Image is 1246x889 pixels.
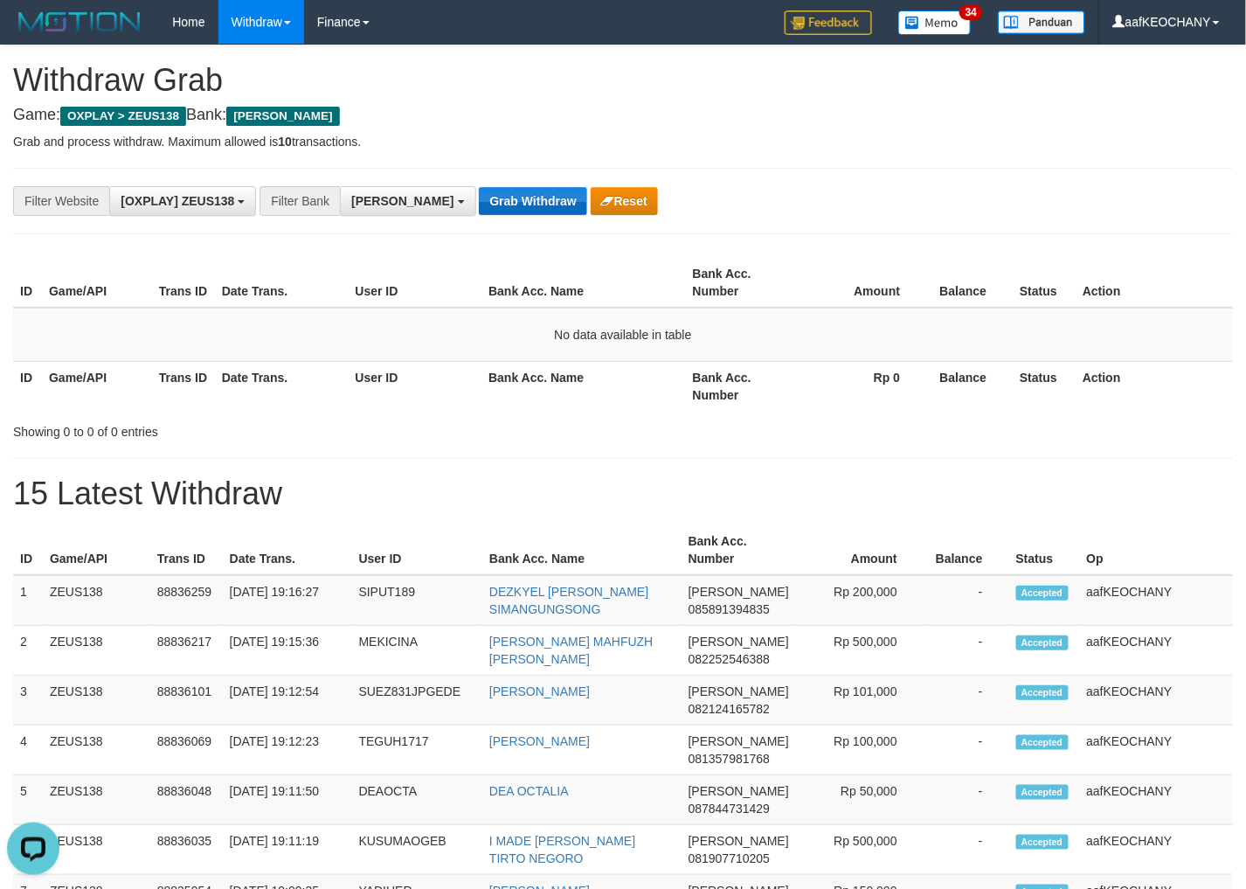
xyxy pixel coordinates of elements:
[689,752,770,766] span: Copy 081357981768 to clipboard
[60,107,186,126] span: OXPLAY > ZEUS138
[43,726,150,775] td: ZEUS138
[482,525,682,575] th: Bank Acc. Name
[924,626,1009,676] td: -
[223,825,352,875] td: [DATE] 19:11:19
[13,676,43,726] td: 3
[924,825,1009,875] td: -
[689,635,789,649] span: [PERSON_NAME]
[43,775,150,825] td: ZEUS138
[689,784,789,798] span: [PERSON_NAME]
[340,186,475,216] button: [PERSON_NAME]
[1080,726,1233,775] td: aafKEOCHANY
[150,575,223,626] td: 88836259
[481,361,685,411] th: Bank Acc. Name
[1016,735,1069,750] span: Accepted
[924,676,1009,726] td: -
[1016,785,1069,800] span: Accepted
[1013,258,1076,308] th: Status
[13,626,43,676] td: 2
[13,308,1233,362] td: No data available in table
[489,834,635,865] a: I MADE [PERSON_NAME] TIRTO NEGORO
[260,186,340,216] div: Filter Bank
[13,258,42,308] th: ID
[352,726,483,775] td: TEGUH1717
[689,652,770,666] span: Copy 082252546388 to clipboard
[796,775,924,825] td: Rp 50,000
[150,825,223,875] td: 88836035
[152,361,215,411] th: Trans ID
[152,258,215,308] th: Trans ID
[1080,626,1233,676] td: aafKEOCHANY
[785,10,872,35] img: Feedback.jpg
[796,361,927,411] th: Rp 0
[150,525,223,575] th: Trans ID
[481,258,685,308] th: Bank Acc. Name
[686,258,796,308] th: Bank Acc. Number
[352,525,483,575] th: User ID
[796,676,924,726] td: Rp 101,000
[924,525,1009,575] th: Balance
[489,684,590,698] a: [PERSON_NAME]
[13,476,1233,511] h1: 15 Latest Withdraw
[351,194,453,208] span: [PERSON_NAME]
[121,194,234,208] span: [OXPLAY] ZEUS138
[689,585,789,599] span: [PERSON_NAME]
[689,734,789,748] span: [PERSON_NAME]
[150,726,223,775] td: 88836069
[689,702,770,716] span: Copy 082124165782 to clipboard
[1016,635,1069,650] span: Accepted
[43,676,150,726] td: ZEUS138
[13,63,1233,98] h1: Withdraw Grab
[1076,258,1233,308] th: Action
[42,258,152,308] th: Game/API
[489,734,590,748] a: [PERSON_NAME]
[349,361,482,411] th: User ID
[150,626,223,676] td: 88836217
[7,7,59,59] button: Open LiveChat chat widget
[13,186,109,216] div: Filter Website
[43,525,150,575] th: Game/API
[689,802,770,816] span: Copy 087844731429 to clipboard
[796,258,927,308] th: Amount
[223,626,352,676] td: [DATE] 19:15:36
[109,186,256,216] button: [OXPLAY] ZEUS138
[1009,525,1080,575] th: Status
[998,10,1085,34] img: panduan.png
[924,726,1009,775] td: -
[796,525,924,575] th: Amount
[1013,361,1076,411] th: Status
[150,775,223,825] td: 88836048
[215,258,349,308] th: Date Trans.
[924,575,1009,626] td: -
[223,575,352,626] td: [DATE] 19:16:27
[1016,685,1069,700] span: Accepted
[1080,775,1233,825] td: aafKEOCHANY
[223,775,352,825] td: [DATE] 19:11:50
[689,851,770,865] span: Copy 081907710205 to clipboard
[489,784,569,798] a: DEA OCTALIA
[591,187,658,215] button: Reset
[686,361,796,411] th: Bank Acc. Number
[43,626,150,676] td: ZEUS138
[352,825,483,875] td: KUSUMAOGEB
[489,635,653,666] a: [PERSON_NAME] MAHFUZH [PERSON_NAME]
[349,258,482,308] th: User ID
[278,135,292,149] strong: 10
[1080,525,1233,575] th: Op
[682,525,796,575] th: Bank Acc. Number
[1080,575,1233,626] td: aafKEOCHANY
[13,9,146,35] img: MOTION_logo.png
[959,4,983,20] span: 34
[13,575,43,626] td: 1
[352,575,483,626] td: SIPUT189
[43,575,150,626] td: ZEUS138
[926,361,1013,411] th: Balance
[13,361,42,411] th: ID
[223,676,352,726] td: [DATE] 19:12:54
[924,775,1009,825] td: -
[223,525,352,575] th: Date Trans.
[796,575,924,626] td: Rp 200,000
[1016,586,1069,601] span: Accepted
[13,525,43,575] th: ID
[13,775,43,825] td: 5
